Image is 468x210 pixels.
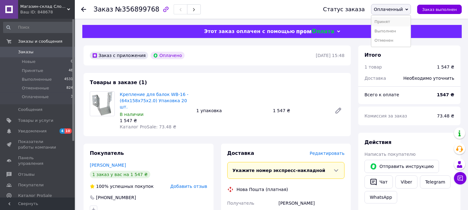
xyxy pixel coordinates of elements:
div: Необходимо уточнить [400,71,458,85]
span: Панель управления [18,155,58,166]
span: 3 [71,94,73,100]
button: Заказ выполнен [417,5,462,14]
span: Действия [364,139,392,145]
a: WhatsApp [364,191,397,203]
div: 1 547 ₴ [270,106,330,115]
span: Покупатели [18,182,44,188]
span: Новые [22,59,36,64]
div: Заказ с приложения [90,52,148,59]
li: Отменен [371,36,411,45]
span: 1 товар [364,64,382,69]
span: Сообщения [18,107,42,112]
span: Оплаченные [22,94,49,100]
div: Оплачено [151,52,184,59]
span: Магазин-склад Слон : 🔴Алюминиевый профиль 🔴Кронштейны 🔴Кляймера 🔴Крепления 🔴Уголки [20,4,67,9]
span: Выполненные [22,77,52,82]
span: Показатели работы компании [18,139,58,150]
span: Получатель [227,201,254,206]
li: Принят [371,17,411,26]
span: 0 [71,59,73,64]
div: Ваш ID: 848678 [20,9,75,15]
span: 4531 [64,77,73,82]
span: Отзывы [18,172,35,177]
span: Покупатель [90,150,124,156]
span: Доставка [364,76,386,81]
span: Товары в заказе (1) [90,79,147,85]
span: Итого [364,52,381,58]
span: Доставка [227,150,254,156]
span: Редактировать [310,151,345,156]
a: Telegram [420,175,451,189]
div: [PHONE_NUMBER] [95,194,137,201]
span: Заказ выполнен [422,7,457,12]
span: Укажите номер экспресс-накладной [233,168,326,173]
span: Каталог ProSale [18,193,52,198]
div: Нова Пошта (платная) [235,186,290,193]
a: Редактировать [332,104,345,117]
span: 100% [96,184,109,189]
span: Написать покупателю [364,152,416,157]
div: 1 заказ у вас на 1 547 ₴ [90,171,150,178]
b: 1547 ₴ [437,92,454,97]
div: Статус заказа [323,6,365,12]
span: Оплаченный [374,7,403,12]
span: Отмененные [22,85,49,91]
span: 48 [69,68,73,74]
span: Заказы и сообщения [18,39,62,44]
a: Viber [395,175,417,189]
span: Товары и услуги [18,118,53,123]
span: 4 [60,128,65,134]
span: Заказ [94,6,113,13]
div: 1 упаковка [194,106,271,115]
a: Крепление для балок WB-16 - (64х158х75х2.0) Упаковка 20 шт. [120,92,188,109]
span: Всего к оплате [364,92,399,97]
div: успешных покупок [90,183,154,189]
span: Добавить отзыв [170,184,207,189]
span: 10 [65,128,72,134]
button: Отправить инструкцию [364,160,439,173]
button: Чат [364,175,393,189]
span: В наличии [120,112,143,117]
button: Чат с покупателем [454,172,466,184]
time: [DATE] 15:48 [316,53,345,58]
span: Заказы [18,49,33,55]
a: [PERSON_NAME] [90,163,126,168]
span: Уведомления [18,128,46,134]
li: Выполнен [371,26,411,36]
span: Принятые [22,68,43,74]
img: evopay logo [297,29,334,35]
img: Крепление для балок WB-16 - (64х158х75х2.0) Упаковка 20 шт. [90,92,114,116]
div: [PERSON_NAME] [277,198,346,209]
span: №356899768 [115,6,159,13]
div: 1 547 ₴ [437,64,454,70]
span: Комиссия за заказ [364,113,407,118]
div: 1 547 ₴ [120,117,191,124]
span: Каталог ProSale: 73.48 ₴ [120,124,176,129]
span: 824 [66,85,73,91]
span: Этот заказ оплачен с помощью [204,28,295,34]
input: Поиск [3,22,74,33]
div: Вернуться назад [81,6,86,12]
span: 73.48 ₴ [437,113,454,118]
